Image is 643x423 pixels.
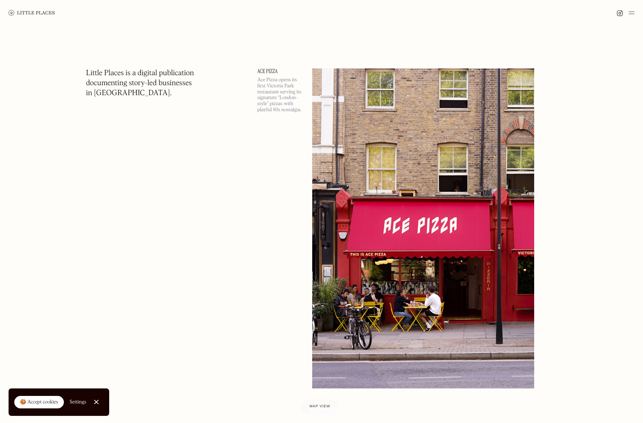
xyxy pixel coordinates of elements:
p: Ace Pizza opens its first Victoria Park restaurant serving its signature “London-style” pizzas wi... [257,77,304,113]
a: Settings [70,394,86,410]
a: Ace Pizza [257,68,304,74]
span: Map view [310,404,330,408]
a: Map view [301,399,339,414]
div: 🍪 Accept cookies [20,399,58,406]
h1: Little Places is a digital publication documenting story-led businesses in [GEOGRAPHIC_DATA]. [86,68,194,98]
div: Settings [70,399,86,404]
img: Ace Pizza [312,68,534,388]
a: Close Cookie Popup [89,395,103,409]
a: 🍪 Accept cookies [14,396,64,409]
